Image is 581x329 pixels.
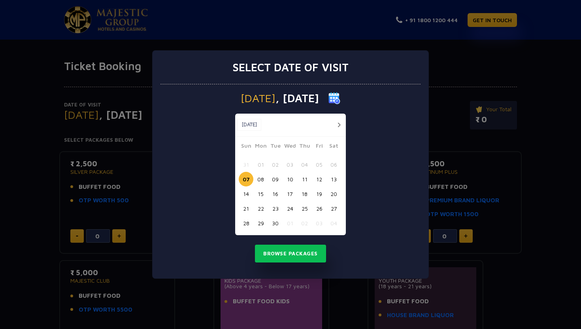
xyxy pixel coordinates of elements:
[326,172,341,186] button: 13
[297,141,312,152] span: Thu
[253,201,268,216] button: 22
[241,93,275,104] span: [DATE]
[237,119,261,131] button: [DATE]
[253,141,268,152] span: Mon
[268,172,283,186] button: 09
[239,186,253,201] button: 14
[312,157,326,172] button: 05
[253,186,268,201] button: 15
[268,216,283,230] button: 30
[268,141,283,152] span: Tue
[297,172,312,186] button: 11
[312,186,326,201] button: 19
[326,157,341,172] button: 06
[297,201,312,216] button: 25
[239,172,253,186] button: 07
[239,141,253,152] span: Sun
[268,157,283,172] button: 02
[253,157,268,172] button: 01
[239,216,253,230] button: 28
[268,201,283,216] button: 23
[239,157,253,172] button: 31
[239,201,253,216] button: 21
[275,93,319,104] span: , [DATE]
[297,186,312,201] button: 18
[312,141,326,152] span: Fri
[326,141,341,152] span: Sat
[312,201,326,216] button: 26
[283,141,297,152] span: Wed
[268,186,283,201] button: 16
[283,172,297,186] button: 10
[283,201,297,216] button: 24
[283,216,297,230] button: 01
[326,216,341,230] button: 04
[283,186,297,201] button: 17
[312,172,326,186] button: 12
[253,172,268,186] button: 08
[326,201,341,216] button: 27
[297,216,312,230] button: 02
[255,245,326,263] button: Browse Packages
[297,157,312,172] button: 04
[312,216,326,230] button: 03
[283,157,297,172] button: 03
[328,92,340,104] img: calender icon
[253,216,268,230] button: 29
[326,186,341,201] button: 20
[232,61,349,74] h3: Select date of visit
